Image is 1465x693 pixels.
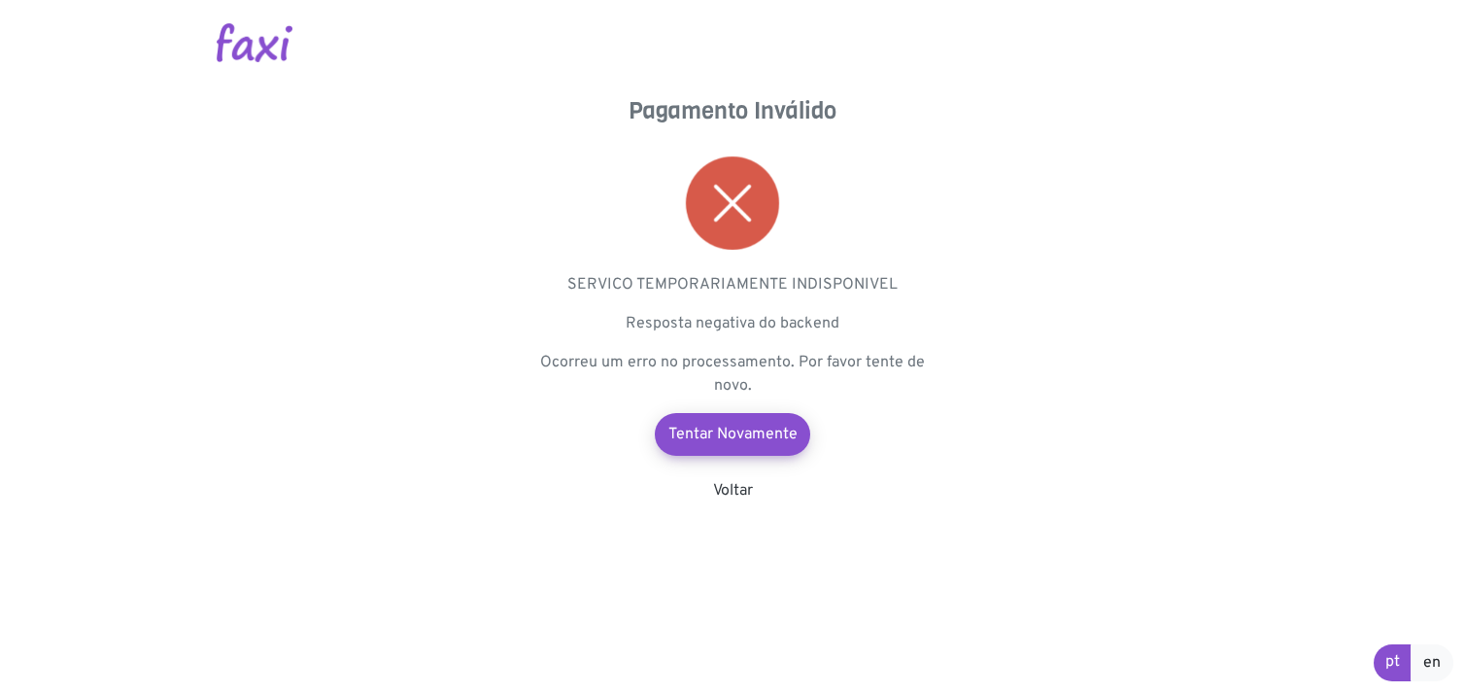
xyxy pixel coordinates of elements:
p: Resposta negativa do backend [538,312,927,335]
p: Ocorreu um erro no processamento. Por favor tente de novo. [538,351,927,398]
img: error [686,156,779,250]
a: Voltar [713,481,753,501]
a: en [1411,644,1453,681]
a: Tentar Novamente [655,413,810,456]
a: pt [1374,644,1412,681]
p: SERVICO TEMPORARIAMENTE INDISPONIVEL [538,273,927,296]
h4: Pagamento Inválido [538,97,927,125]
